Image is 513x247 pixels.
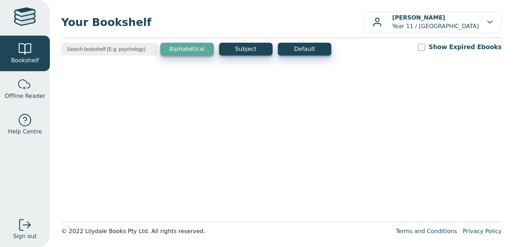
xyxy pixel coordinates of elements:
div: © 2022 Lilydale Books Pty Ltd. All rights reserved. [61,227,390,236]
span: Help Centre [8,127,42,136]
button: Default [278,43,331,56]
input: Search bookshelf (E.g: psychology) [61,43,157,56]
button: [PERSON_NAME]Year 11 / [GEOGRAPHIC_DATA] [363,11,502,33]
b: [PERSON_NAME] [392,14,445,21]
label: Show Expired Ebooks [429,43,502,52]
span: Sign out [13,232,37,241]
button: Alphabetical [160,43,214,56]
p: Year 11 / [GEOGRAPHIC_DATA] [392,14,479,31]
span: Bookshelf [11,56,39,65]
button: Subject [219,43,273,56]
span: Your Bookshelf [61,14,363,30]
span: Offline Reader [5,92,45,100]
a: Privacy Policy [463,228,502,235]
a: Terms and Conditions [396,228,457,235]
